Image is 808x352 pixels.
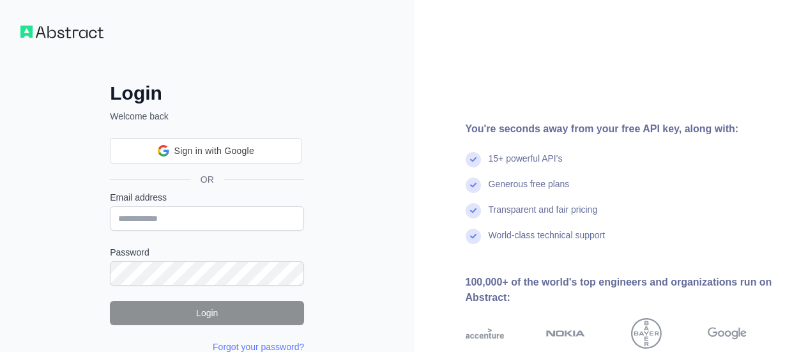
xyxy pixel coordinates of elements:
p: Welcome back [110,110,304,123]
img: check mark [466,152,481,167]
img: Workflow [20,26,103,38]
button: Login [110,301,304,325]
span: OR [190,173,224,186]
div: 100,000+ of the world's top engineers and organizations run on Abstract: [466,275,788,305]
img: check mark [466,203,481,218]
div: Generous free plans [489,178,570,203]
img: bayer [631,318,662,349]
div: 15+ powerful API's [489,152,563,178]
img: nokia [546,318,585,349]
img: accenture [466,318,505,349]
div: Transparent and fair pricing [489,203,598,229]
img: check mark [466,229,481,244]
div: Sign in with Google [110,138,301,164]
span: Sign in with Google [174,144,254,158]
label: Password [110,246,304,259]
a: Forgot your password? [213,342,304,352]
div: World-class technical support [489,229,606,254]
img: check mark [466,178,481,193]
div: You're seconds away from your free API key, along with: [466,121,788,137]
label: Email address [110,191,304,204]
h2: Login [110,82,304,105]
img: google [708,318,747,349]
